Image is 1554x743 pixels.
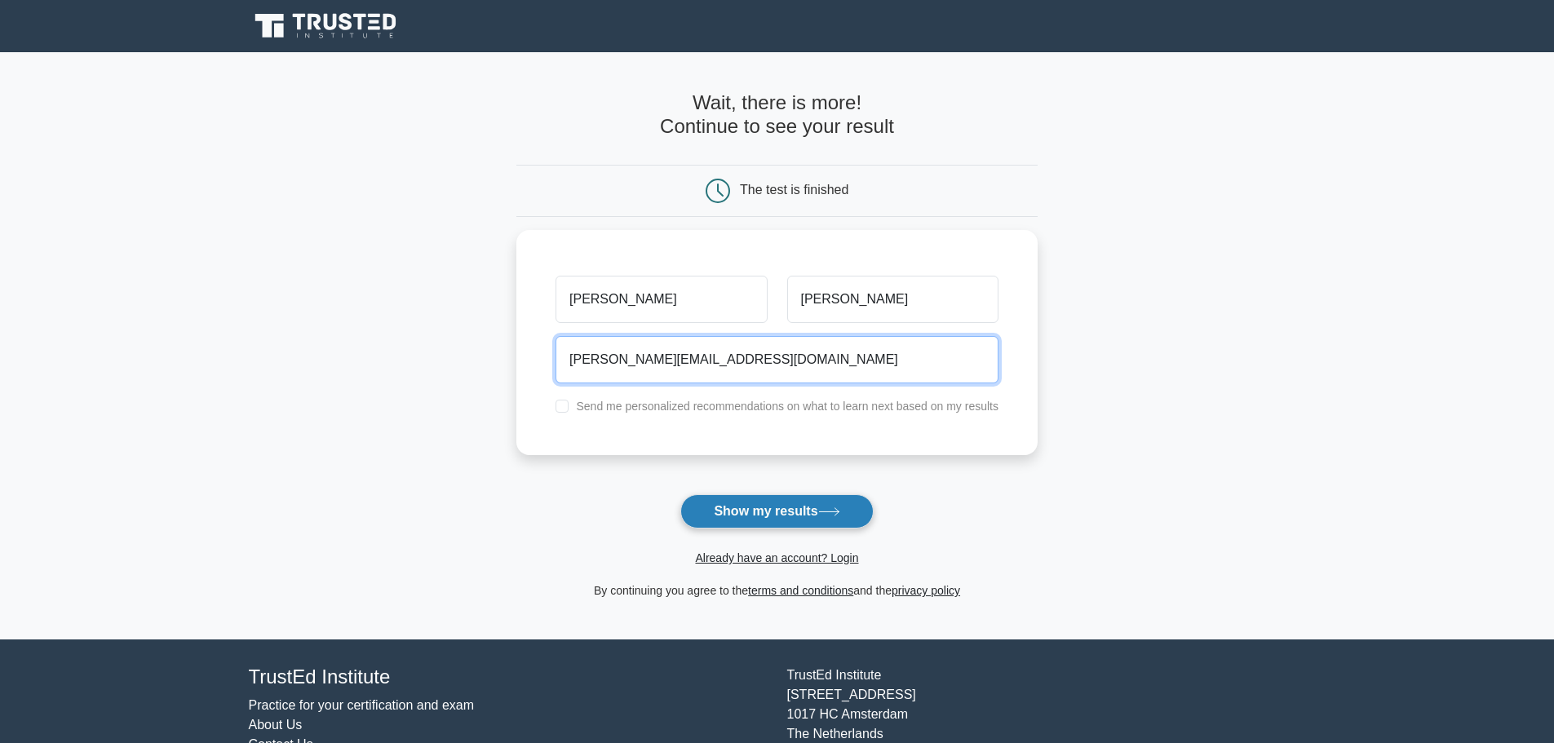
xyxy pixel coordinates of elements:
[787,276,998,323] input: Last name
[556,336,998,383] input: Email
[249,718,303,732] a: About Us
[556,276,767,323] input: First name
[740,183,848,197] div: The test is finished
[516,91,1038,139] h4: Wait, there is more! Continue to see your result
[249,698,475,712] a: Practice for your certification and exam
[507,581,1047,600] div: By continuing you agree to the and the
[576,400,998,413] label: Send me personalized recommendations on what to learn next based on my results
[748,584,853,597] a: terms and conditions
[892,584,960,597] a: privacy policy
[680,494,873,529] button: Show my results
[249,666,768,689] h4: TrustEd Institute
[695,551,858,564] a: Already have an account? Login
